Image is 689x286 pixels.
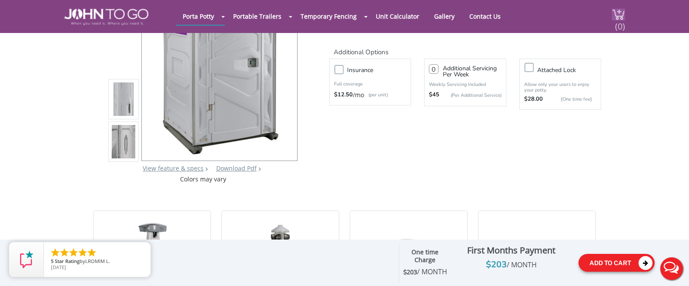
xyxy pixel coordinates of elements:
[428,8,461,25] a: Gallery
[403,268,447,276] strong: $
[451,243,572,258] div: First Months Payment
[417,267,447,276] span: / MONTH
[429,91,439,99] strong: $45
[369,8,426,25] a: Unit Calculator
[143,164,204,172] a: View feature & specs
[176,8,221,25] a: Porta Potty
[411,248,438,264] strong: One time Charge
[537,65,605,76] h3: Attached lock
[547,95,592,104] p: {One time fee}
[329,38,601,57] h2: Additional Options
[59,247,70,258] li: 
[77,247,88,258] li: 
[654,251,689,286] button: Live Chat
[64,9,148,25] img: JOHN to go
[429,81,501,88] p: Weekly Servicing Included
[216,164,257,172] a: Download Pdf
[51,264,66,270] span: [DATE]
[50,247,60,258] li: 
[429,64,438,74] input: 0
[108,175,298,184] div: Colors may vary
[524,82,596,93] p: Allow only your users to enjoy your potty.
[407,268,447,276] span: 203
[507,260,537,270] span: / MONTH
[55,258,80,264] span: Star Rating
[334,91,406,99] div: /mo
[18,251,35,268] img: Review Rating
[87,247,97,258] li: 
[579,254,655,272] button: Add To Cart
[443,66,501,78] h3: Additional Servicing Per Week
[615,13,625,32] span: (0)
[258,167,261,171] img: chevron.png
[227,8,288,25] a: Portable Trailers
[51,258,54,264] span: 5
[451,258,572,272] div: $203
[524,95,543,104] strong: $28.00
[294,8,363,25] a: Temporary Fencing
[334,80,406,89] p: Full coverage
[463,8,507,25] a: Contact Us
[439,92,501,99] p: (Per Additional Service)
[612,9,625,20] img: cart a
[347,65,415,76] h3: Insurance
[68,247,79,258] li: 
[205,167,208,171] img: right arrow icon
[364,91,388,99] p: (per unit)
[51,259,144,265] span: by
[334,91,353,99] strong: $12.50
[112,42,135,246] img: Product
[85,258,110,264] span: LROMIM L.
